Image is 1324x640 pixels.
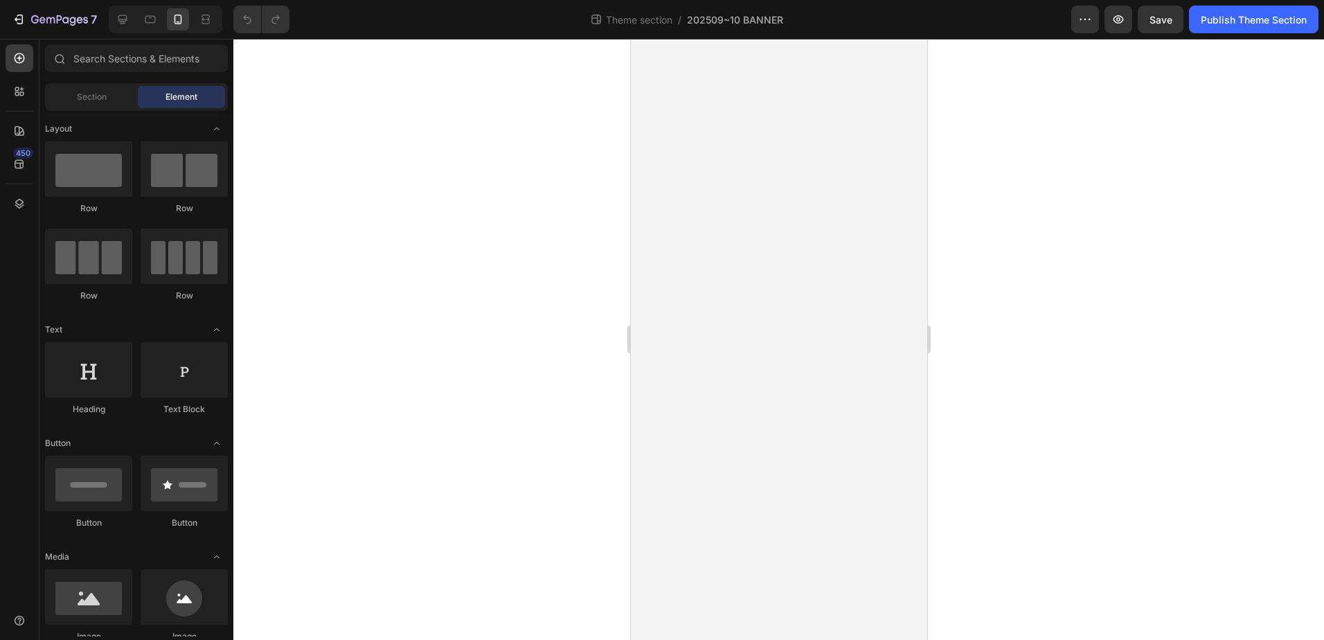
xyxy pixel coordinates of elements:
[45,202,132,215] div: Row
[45,437,71,450] span: Button
[1138,6,1183,33] button: Save
[141,403,228,416] div: Text Block
[165,91,197,103] span: Element
[45,44,228,72] input: Search Sections & Elements
[45,123,72,135] span: Layout
[631,39,927,640] iframe: Design area
[1201,12,1307,27] div: Publish Theme Section
[206,546,228,568] span: Toggle open
[45,517,132,529] div: Button
[45,290,132,302] div: Row
[13,148,33,159] div: 450
[687,12,783,27] span: 202509~10 BANNER
[77,91,107,103] span: Section
[141,202,228,215] div: Row
[206,118,228,140] span: Toggle open
[1149,14,1172,26] span: Save
[678,12,681,27] span: /
[141,290,228,302] div: Row
[45,323,62,336] span: Text
[233,6,289,33] div: Undo/Redo
[603,12,675,27] span: Theme section
[206,319,228,341] span: Toggle open
[45,403,132,416] div: Heading
[45,551,69,563] span: Media
[6,6,103,33] button: 7
[141,517,228,529] div: Button
[91,11,97,28] p: 7
[1189,6,1318,33] button: Publish Theme Section
[206,432,228,454] span: Toggle open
